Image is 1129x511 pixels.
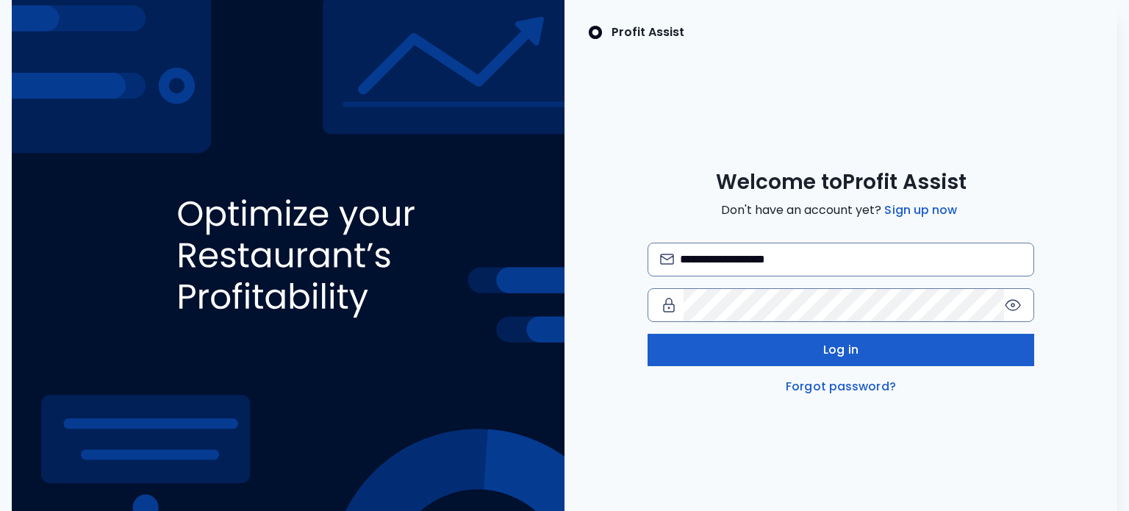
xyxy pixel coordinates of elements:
span: Welcome to Profit Assist [716,169,967,196]
span: Log in [823,341,859,359]
button: Log in [648,334,1035,366]
img: email [660,254,674,265]
img: SpotOn Logo [588,24,603,41]
a: Forgot password? [783,378,899,396]
span: Don't have an account yet? [721,201,960,219]
p: Profit Assist [612,24,684,41]
a: Sign up now [881,201,960,219]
